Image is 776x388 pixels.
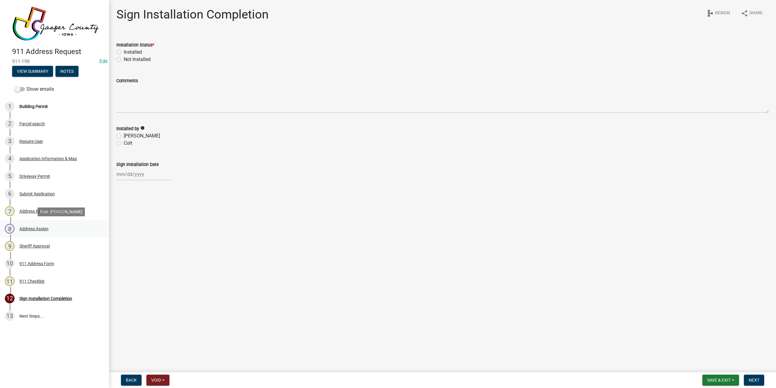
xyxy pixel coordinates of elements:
a: Edit [99,59,108,64]
div: 8 [5,224,15,234]
button: Save & Exit [702,375,739,386]
button: schemaDesign [702,7,735,19]
img: Jasper County, Iowa [12,6,99,41]
div: Submit Application [19,192,55,196]
button: View Summary [12,66,53,77]
h4: 911 Address Request [12,47,104,56]
i: share [741,10,748,17]
button: Notes [55,66,79,77]
span: Save & Exit [707,378,731,383]
div: 13 [5,311,15,321]
label: Installed [124,49,142,56]
div: Role: [PERSON_NAME] [38,207,85,216]
span: 911-198 [12,59,97,64]
label: Show emails [15,86,54,93]
span: Design [715,10,730,17]
div: 5 [5,171,15,181]
div: Require User [19,139,43,143]
div: 12 [5,294,15,303]
div: 6 [5,189,15,199]
div: 10 [5,259,15,268]
div: Sheriff Approval [19,244,50,248]
div: 4 [5,154,15,164]
label: Installed by [116,127,139,131]
div: 911 Checklist [19,279,45,283]
input: mm/dd/yyyy [116,168,172,181]
label: Colt [124,140,132,147]
button: shareShare [736,7,768,19]
div: Building Permit [19,104,48,109]
button: Back [121,375,142,386]
div: Address Assign [19,227,48,231]
label: Comments [116,79,138,83]
span: Void [151,378,161,383]
label: Installation Status [116,43,154,47]
span: Back [126,378,137,383]
div: Application Information & Map [19,157,77,161]
div: Driveway Permit [19,174,50,178]
i: schema [707,10,714,17]
span: Next [749,378,759,383]
wm-modal-confirm: Notes [55,69,79,74]
div: 9 [5,241,15,251]
wm-modal-confirm: Edit Application Number [99,59,108,64]
i: info [140,126,145,130]
wm-modal-confirm: Summary [12,69,53,74]
h1: Sign Installation Completion [116,7,269,22]
div: Sign Installation Completion [19,296,72,301]
label: Sign Installation Date [116,163,159,167]
button: Void [146,375,169,386]
label: Not Installed [124,56,151,63]
div: Parcel search [19,122,45,126]
span: Share [749,10,763,17]
div: 7 [5,206,15,216]
div: 2 [5,119,15,129]
button: Next [744,375,764,386]
div: 3 [5,137,15,146]
div: 11 [5,276,15,286]
div: 911 Address Form [19,261,54,266]
div: Address Request Review [19,209,65,213]
label: [PERSON_NAME] [124,132,160,140]
div: 1 [5,102,15,111]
